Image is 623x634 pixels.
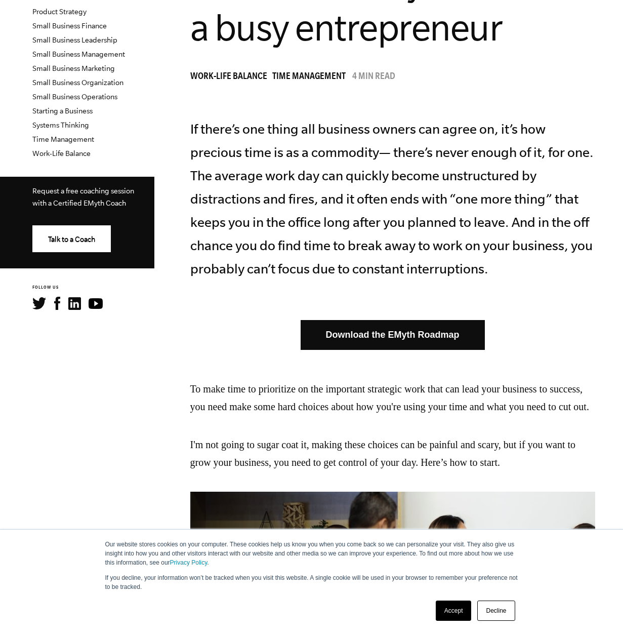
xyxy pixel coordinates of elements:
[32,185,138,209] p: Request a free coaching session with a Certified EMyth Coach
[436,601,472,621] a: Accept
[190,117,595,281] p: If there’s one thing all business owners can agree on, it’s how precious time is as a commodity— ...
[272,72,351,83] a: Time Management
[190,72,267,83] span: Work-Life Balance
[32,93,117,101] a: Small Business Operations
[32,22,107,30] a: Small Business Finance
[477,601,515,621] a: Decline
[190,380,595,416] p: To make time to prioritize on the important strategic work that can lead your business to success...
[32,121,89,129] a: Systems Thinking
[32,36,117,44] a: Small Business Leadership
[32,8,87,16] a: Product Strategy
[301,320,485,350] a: Download the EMyth Roadmap
[68,297,81,310] img: LinkedIn
[32,285,154,291] h6: FOLLOW US
[32,297,46,309] img: Twitter
[190,72,272,83] a: Work-Life Balance
[170,559,207,566] a: Privacy Policy
[272,72,346,83] span: Time Management
[32,225,111,252] a: Talk to a Coach
[190,436,595,471] p: I'm not going to sugar coat it, making these choices can be painful and scary, but if you want to...
[32,64,115,72] a: Small Business Marketing
[32,50,125,58] a: Small Business Management
[352,72,395,83] p: 4 min read
[32,149,91,157] a: Work-Life Balance
[89,298,103,309] img: YouTube
[105,540,518,567] p: Our website stores cookies on your computer. These cookies help us know you when you come back so...
[32,78,123,87] a: Small Business Organization
[105,573,518,591] p: If you decline, your information won’t be tracked when you visit this website. A single cookie wi...
[32,135,94,143] a: Time Management
[32,107,93,115] a: Starting a Business
[48,235,95,244] span: Talk to a Coach
[54,297,60,310] img: Facebook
